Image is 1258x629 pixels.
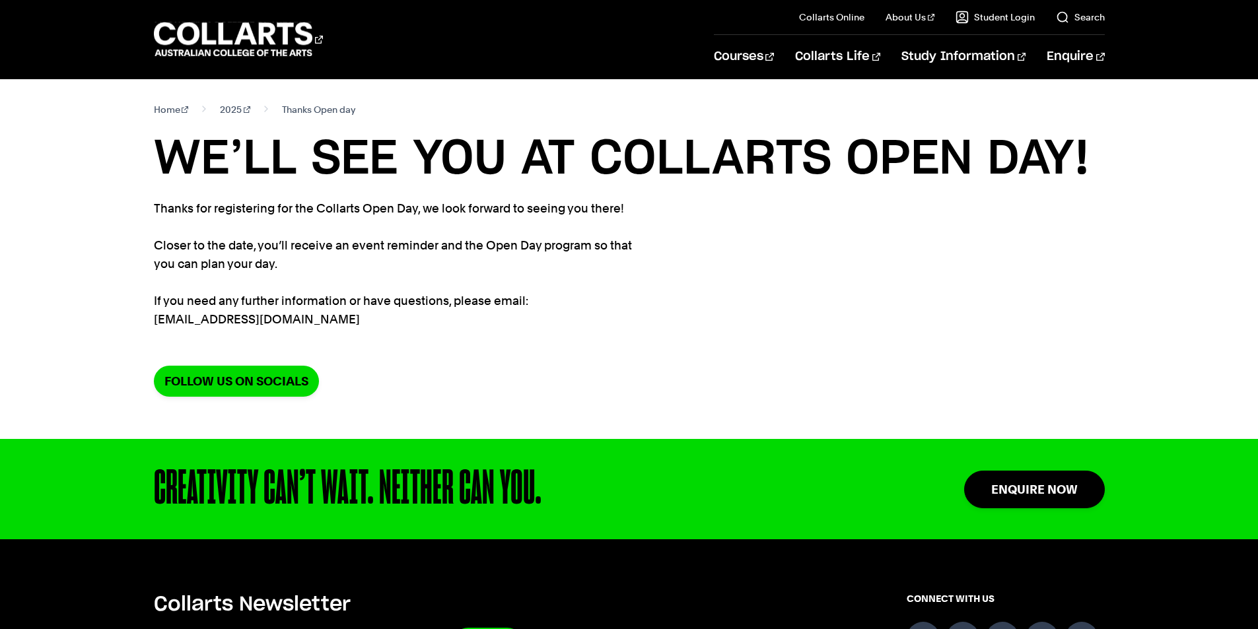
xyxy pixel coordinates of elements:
[964,471,1105,508] a: Enquire Now
[799,11,864,24] a: Collarts Online
[220,100,250,119] a: 2025
[282,100,355,119] span: Thanks Open day
[1056,11,1105,24] a: Search
[154,366,319,397] a: Follow us on socials
[154,129,1105,189] h1: WE’LL SEE YOU AT COLLARTS OPEN DAY!
[154,100,189,119] a: Home
[1047,35,1104,79] a: Enquire
[154,20,323,58] div: Go to homepage
[956,11,1035,24] a: Student Login
[154,592,822,617] h5: Collarts Newsletter
[714,35,774,79] a: Courses
[886,11,934,24] a: About Us
[154,199,636,329] p: Thanks for registering for the Collarts Open Day, we look forward to seeing you there! Closer to ...
[901,35,1026,79] a: Study Information
[154,465,880,513] div: CREATIVITY CAN’T WAIT. NEITHER CAN YOU.
[907,592,1105,605] span: CONNECT WITH US
[795,35,880,79] a: Collarts Life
